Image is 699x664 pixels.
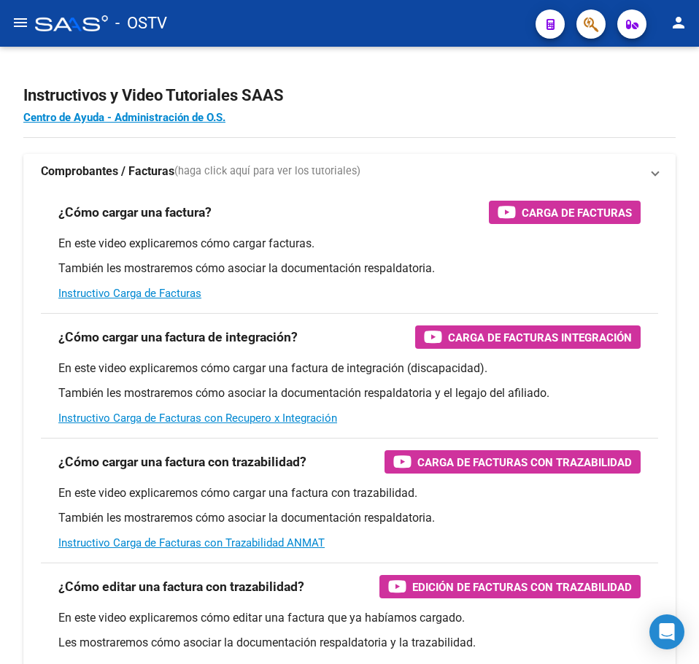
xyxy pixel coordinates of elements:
a: Instructivo Carga de Facturas con Trazabilidad ANMAT [58,536,325,549]
p: En este video explicaremos cómo cargar una factura con trazabilidad. [58,485,641,501]
mat-icon: menu [12,14,29,31]
span: Carga de Facturas con Trazabilidad [417,453,632,471]
span: Carga de Facturas Integración [448,328,632,347]
div: Open Intercom Messenger [649,614,684,649]
span: (haga click aquí para ver los tutoriales) [174,163,360,179]
p: También les mostraremos cómo asociar la documentación respaldatoria. [58,510,641,526]
span: Edición de Facturas con Trazabilidad [412,578,632,596]
mat-expansion-panel-header: Comprobantes / Facturas(haga click aquí para ver los tutoriales) [23,154,676,189]
p: En este video explicaremos cómo editar una factura que ya habíamos cargado. [58,610,641,626]
h3: ¿Cómo cargar una factura? [58,202,212,223]
p: También les mostraremos cómo asociar la documentación respaldatoria. [58,260,641,277]
p: En este video explicaremos cómo cargar facturas. [58,236,641,252]
a: Instructivo Carga de Facturas con Recupero x Integración [58,412,337,425]
p: Les mostraremos cómo asociar la documentación respaldatoria y la trazabilidad. [58,635,641,651]
h3: ¿Cómo cargar una factura de integración? [58,327,298,347]
button: Edición de Facturas con Trazabilidad [379,575,641,598]
h3: ¿Cómo cargar una factura con trazabilidad? [58,452,306,472]
button: Carga de Facturas con Trazabilidad [385,450,641,474]
a: Instructivo Carga de Facturas [58,287,201,300]
p: También les mostraremos cómo asociar la documentación respaldatoria y el legajo del afiliado. [58,385,641,401]
mat-icon: person [670,14,687,31]
button: Carga de Facturas Integración [415,325,641,349]
a: Centro de Ayuda - Administración de O.S. [23,111,225,124]
span: Carga de Facturas [522,204,632,222]
h2: Instructivos y Video Tutoriales SAAS [23,82,676,109]
p: En este video explicaremos cómo cargar una factura de integración (discapacidad). [58,360,641,377]
h3: ¿Cómo editar una factura con trazabilidad? [58,576,304,597]
span: - OSTV [115,7,167,39]
strong: Comprobantes / Facturas [41,163,174,179]
button: Carga de Facturas [489,201,641,224]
